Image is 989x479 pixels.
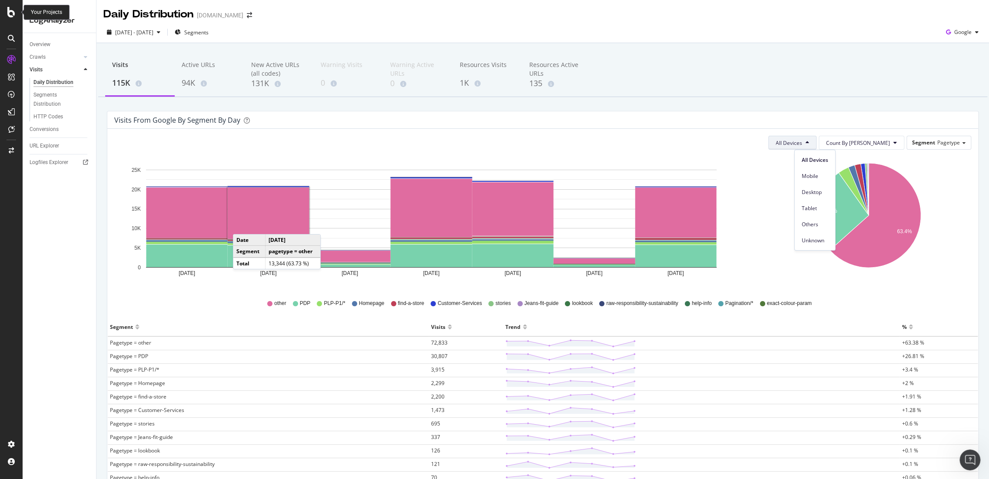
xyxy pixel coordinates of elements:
span: +63.38 % [902,339,924,346]
a: Segments Distribution [33,90,90,109]
div: Visits from google by Segment by Day [114,116,240,124]
a: Logfiles Explorer [30,158,90,167]
span: Pagetype = PLP-P1/* [110,366,159,373]
span: PLP-P1/* [324,300,345,307]
div: HTTP Codes [33,112,63,121]
div: Resources Active URLs [529,60,585,78]
span: Pagination/* [725,300,753,307]
div: 94K [182,77,237,89]
span: Tablet [802,204,828,212]
span: Unknown [802,237,828,245]
span: +26.81 % [902,352,924,360]
svg: A chart. [767,157,969,287]
div: Logfiles Explorer [30,158,68,167]
span: 121 [431,460,440,468]
span: other [274,300,286,307]
text: [DATE] [586,270,602,276]
td: 13,344 (63.73 %) [266,257,320,268]
span: 2,299 [431,379,445,387]
button: [DATE] - [DATE] [103,25,164,39]
span: All Devices [776,139,802,147]
span: +1.91 % [902,393,921,400]
button: Segments [171,25,212,39]
text: 10K [132,225,141,231]
text: [DATE] [423,270,440,276]
span: +0.1 % [902,447,918,454]
div: % [902,320,906,334]
td: pagetype = other [266,246,320,258]
div: [DOMAIN_NAME] [197,11,243,20]
div: Visits [112,60,168,77]
div: New Active URLs (all codes) [251,60,307,78]
div: 1K [460,77,515,89]
text: [DATE] [342,270,358,276]
a: Overview [30,40,90,49]
div: Visits [431,320,445,334]
span: 72,833 [431,339,448,346]
svg: A chart. [114,157,748,287]
span: All Devices [802,156,828,164]
div: Segment [110,320,133,334]
text: 63.4% [897,228,912,234]
text: 25K [132,167,141,173]
text: 5K [134,245,141,251]
span: Pagetype = stories [110,420,155,427]
span: Mobile [802,172,828,180]
span: Segment [912,139,935,146]
span: stories [495,300,511,307]
div: 0 [321,77,376,89]
span: PDP [300,300,311,307]
div: Your Projects [31,9,62,16]
span: +0.1 % [902,460,918,468]
button: Count By [PERSON_NAME] [819,136,904,150]
span: +2 % [902,379,913,387]
div: Segments Distribution [33,90,82,109]
text: 0 [138,265,141,271]
span: Pagetype = other [110,339,151,346]
span: Segments [184,29,209,36]
div: Resources Visits [460,60,515,77]
span: Others [802,221,828,228]
text: [DATE] [260,270,277,276]
span: Pagetype = lookbook [110,447,160,454]
a: Visits [30,65,81,74]
div: Daily Distribution [103,7,193,22]
span: Pagetype = Jeans-fit-guide [110,433,173,441]
div: LogAnalyzer [30,16,89,26]
text: [DATE] [667,270,684,276]
span: exact-colour-param [767,300,811,307]
span: Pagetype = find-a-store [110,393,166,400]
div: Conversions [30,125,59,134]
a: HTTP Codes [33,112,90,121]
span: 126 [431,447,440,454]
span: find-a-store [398,300,424,307]
span: Jeans-fit-guide [524,300,558,307]
div: Crawls [30,53,46,62]
span: Pagetype = Customer-Services [110,406,184,414]
td: Total [233,257,266,268]
button: All Devices [768,136,816,150]
span: Pagetype [937,139,960,146]
div: Visits [30,65,43,74]
text: [DATE] [504,270,521,276]
span: Homepage [359,300,385,307]
span: Count By Day [826,139,890,147]
span: 695 [431,420,440,427]
button: Google [943,25,982,39]
span: lookbook [572,300,593,307]
span: Pagetype = Homepage [110,379,165,387]
text: 20K [132,187,141,193]
div: Active URLs [182,60,237,77]
span: 337 [431,433,440,441]
text: [DATE] [179,270,195,276]
a: Daily Distribution [33,78,90,87]
div: 135 [529,78,585,89]
span: 1,473 [431,406,445,414]
span: raw-responsibility-sustainability [606,300,678,307]
div: 115K [112,77,168,89]
div: 131K [251,78,307,89]
span: 2,200 [431,393,445,400]
span: +3.4 % [902,366,918,373]
div: URL Explorer [30,141,59,151]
